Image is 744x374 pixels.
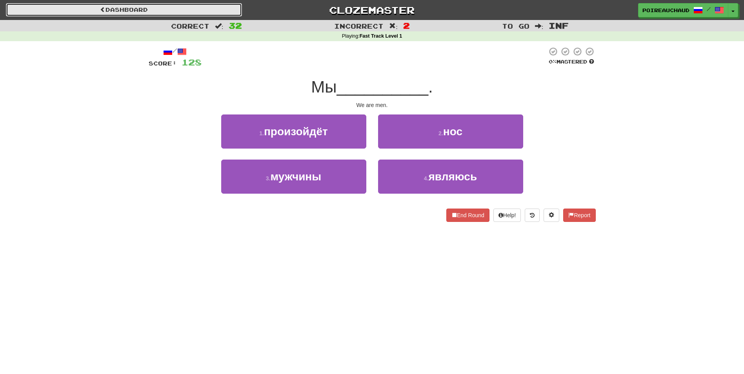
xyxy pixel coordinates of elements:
[266,175,271,182] small: 3 .
[264,125,328,138] span: произойдёт
[221,160,366,194] button: 3.мужчины
[547,58,596,65] div: Mastered
[149,60,177,67] span: Score:
[525,209,540,222] button: Round history (alt+y)
[149,101,596,109] div: We are men.
[254,3,490,17] a: Clozemaster
[215,23,224,29] span: :
[563,209,595,222] button: Report
[378,114,523,149] button: 2.нос
[360,33,402,39] strong: Fast Track Level 1
[403,21,410,30] span: 2
[429,171,477,183] span: являюсь
[446,209,489,222] button: End Round
[424,175,429,182] small: 4 .
[221,114,366,149] button: 1.произойдёт
[259,130,264,136] small: 1 .
[638,3,728,17] a: Poireauchaud /
[438,130,443,136] small: 2 .
[502,22,529,30] span: To go
[707,6,711,12] span: /
[149,47,202,56] div: /
[229,21,242,30] span: 32
[443,125,462,138] span: нос
[334,22,384,30] span: Incorrect
[428,78,433,96] span: .
[337,78,428,96] span: __________
[389,23,398,29] span: :
[549,58,557,65] span: 0 %
[549,21,569,30] span: Inf
[270,171,321,183] span: мужчины
[493,209,521,222] button: Help!
[535,23,544,29] span: :
[171,22,209,30] span: Correct
[311,78,337,96] span: Мы
[642,7,689,14] span: Poireauchaud
[6,3,242,16] a: Dashboard
[182,57,202,67] span: 128
[378,160,523,194] button: 4.являюсь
